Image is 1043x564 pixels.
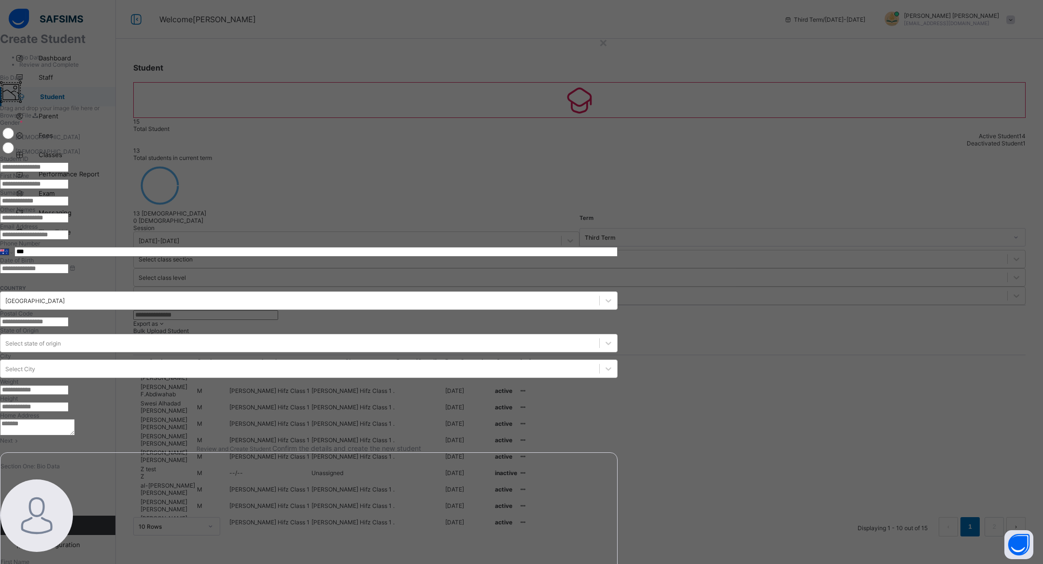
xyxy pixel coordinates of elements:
span: Bio Data [19,54,42,61]
span: Review and Complete [19,61,79,68]
div: × [599,34,608,50]
button: Open asap [1004,530,1033,559]
div: Select state of origin [5,340,61,347]
label: [DEMOGRAPHIC_DATA] [15,148,80,155]
img: default.svg [0,479,73,552]
div: Select City [5,365,35,373]
span: Confirm the details and create the new student [272,444,421,452]
span: Review and Create Student [197,445,271,452]
span: Section One: Bio Data [0,463,60,470]
label: [DEMOGRAPHIC_DATA] [15,133,80,141]
div: [GEOGRAPHIC_DATA] [5,297,65,304]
